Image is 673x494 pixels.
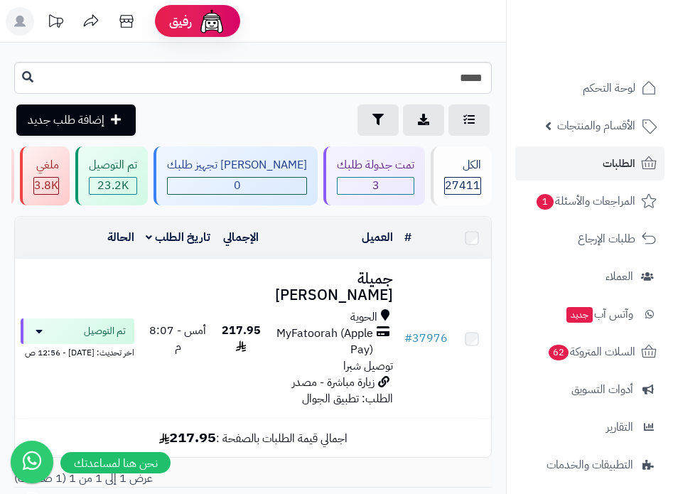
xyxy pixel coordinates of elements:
[21,344,134,359] div: اخر تحديث: [DATE] - 12:56 ص
[404,229,411,246] a: #
[535,191,635,211] span: المراجعات والأسئلة
[34,178,58,194] div: 3818
[515,372,664,407] a: أدوات التسويق
[272,326,373,358] span: MyFatoorah (Apple Pay)
[547,342,635,362] span: السلات المتروكة
[159,426,216,448] b: 217.95
[168,178,306,194] span: 0
[565,304,633,324] span: وآتس آب
[222,322,261,355] span: 217.95
[362,229,393,246] a: العميل
[445,178,480,194] span: 27411
[343,358,393,375] span: توصيل شبرا
[537,194,554,210] span: 1
[549,345,569,360] span: 62
[146,229,210,246] a: تاريخ الطلب
[350,309,377,326] span: الحوية
[151,146,321,205] a: [PERSON_NAME] تجهيز طلبك 0
[28,112,104,129] span: إضافة طلب جديد
[404,330,412,347] span: #
[167,157,307,173] div: [PERSON_NAME] تجهيز طلبك
[169,13,192,30] span: رفيق
[578,229,635,249] span: طلبات الإرجاع
[571,380,633,399] span: أدوات التسويق
[515,335,664,369] a: السلات المتروكة62
[321,146,428,205] a: تمت جدولة طلبك 3
[272,271,393,304] h3: جميلة [PERSON_NAME]
[90,178,136,194] span: 23.2K
[606,417,633,437] span: التقارير
[515,184,664,218] a: المراجعات والأسئلة1
[603,154,635,173] span: الطلبات
[515,448,664,482] a: التطبيقات والخدمات
[72,146,151,205] a: تم التوصيل 23.2K
[515,222,664,256] a: طلبات الإرجاع
[557,116,635,136] span: الأقسام والمنتجات
[223,229,259,246] a: الإجمالي
[515,259,664,294] a: العملاء
[17,146,72,205] a: ملغي 3.8K
[107,229,134,246] a: الحالة
[444,157,481,173] div: الكل
[38,7,73,39] a: تحديثات المنصة
[4,471,502,487] div: عرض 1 إلى 1 من 1 (1 صفحات)
[198,7,226,36] img: ai-face.png
[515,297,664,331] a: وآتس آبجديد
[547,455,633,475] span: التطبيقات والخدمات
[428,146,495,205] a: الكل27411
[89,157,137,173] div: تم التوصيل
[515,410,664,444] a: التقارير
[605,267,633,286] span: العملاء
[338,178,414,194] span: 3
[84,324,126,338] span: تم التوصيل
[583,78,635,98] span: لوحة التحكم
[34,178,58,194] span: 3.8K
[15,419,491,456] td: اجمالي قيمة الطلبات بالصفحة :
[515,71,664,105] a: لوحة التحكم
[33,157,59,173] div: ملغي
[149,322,206,355] span: أمس - 8:07 م
[16,104,136,136] a: إضافة طلب جديد
[90,178,136,194] div: 23213
[337,157,414,173] div: تمت جدولة طلبك
[404,330,448,347] a: #37976
[566,307,593,323] span: جديد
[292,374,393,407] span: زيارة مباشرة - مصدر الطلب: تطبيق الجوال
[515,146,664,181] a: الطلبات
